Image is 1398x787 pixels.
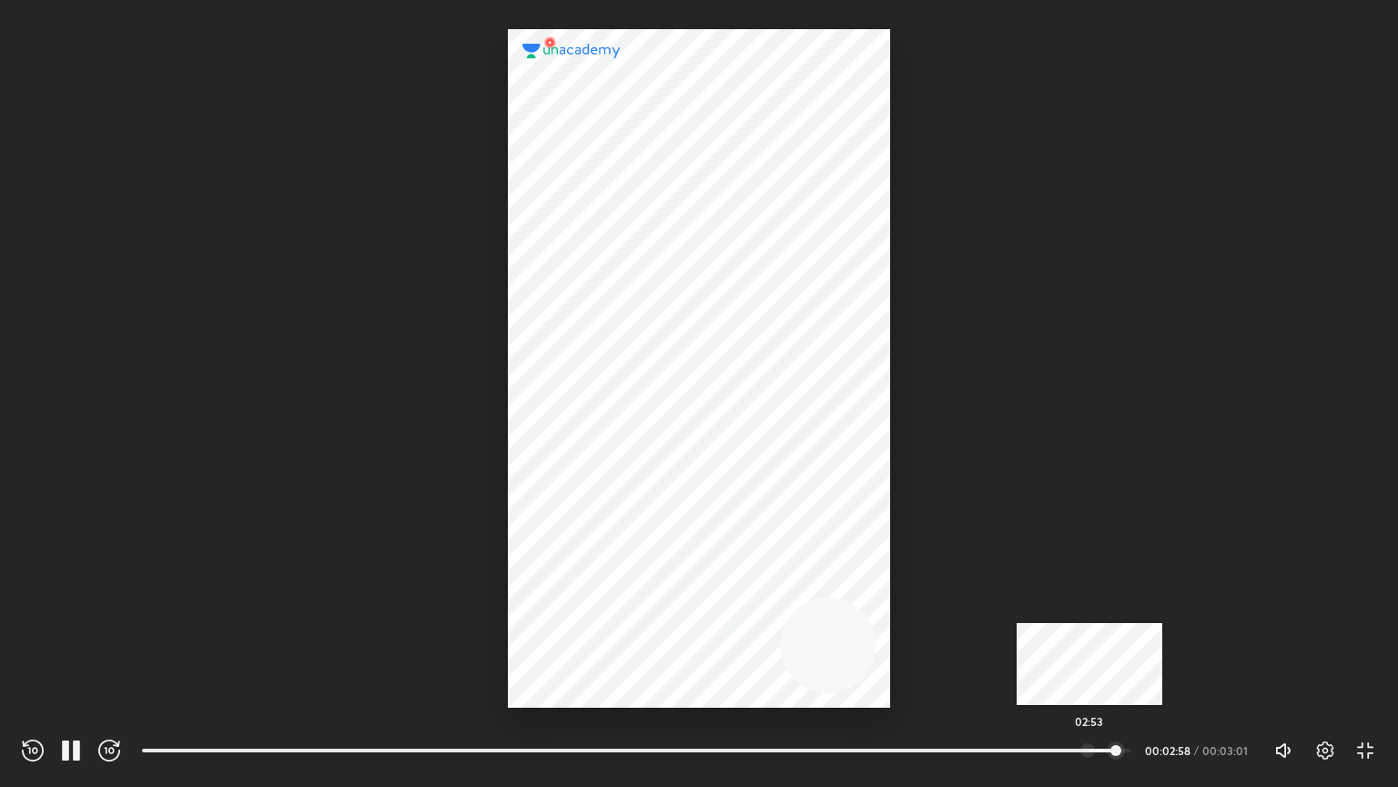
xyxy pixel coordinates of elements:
[1075,716,1103,727] h5: 02:53
[1194,745,1199,756] div: /
[522,44,621,58] img: logo.2a7e12a2.svg
[1145,745,1190,756] div: 00:02:58
[540,32,562,54] img: wMgqJGBwKWe8AAAAABJRU5ErkJggg==
[1202,745,1252,756] div: 00:03:01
